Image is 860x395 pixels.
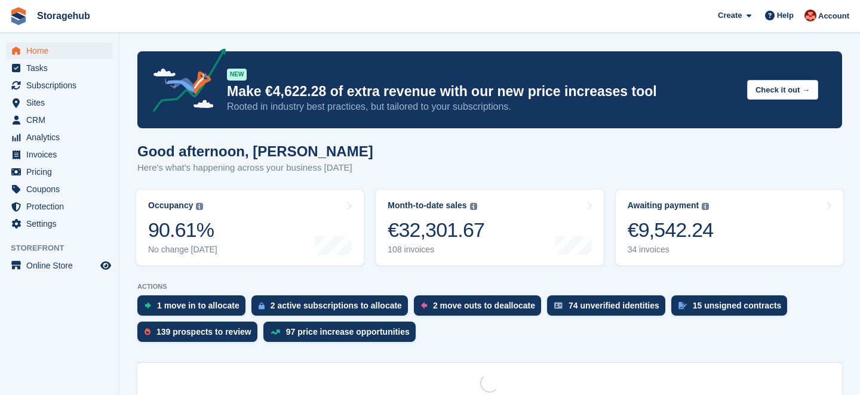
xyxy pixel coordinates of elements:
a: Occupancy 90.61% No change [DATE] [136,190,364,266]
a: 1 move in to allocate [137,295,251,322]
a: menu [6,77,113,94]
a: menu [6,198,113,215]
span: Pricing [26,163,98,180]
a: Preview store [99,258,113,273]
img: icon-info-grey-7440780725fd019a000dd9b08b2336e03edf1995a4989e88bcd33f0948082b44.svg [470,203,477,210]
a: 2 move outs to deallocate [414,295,547,322]
p: Rooted in industry best practices, but tailored to your subscriptions. [227,100,738,113]
img: active_subscription_to_allocate_icon-d502201f5373d7db506a760aba3b589e785aa758c864c3986d89f69b8ff3... [259,302,265,310]
p: ACTIONS [137,283,842,291]
span: Storefront [11,242,119,254]
div: 139 prospects to review [156,327,251,337]
a: menu [6,94,113,111]
div: No change [DATE] [148,245,217,255]
a: menu [6,112,113,128]
div: 1 move in to allocate [157,301,239,310]
a: 15 unsigned contracts [671,295,794,322]
a: 2 active subscriptions to allocate [251,295,414,322]
p: Here's what's happening across your business [DATE] [137,161,373,175]
span: Help [777,10,794,21]
span: Subscriptions [26,77,98,94]
span: Create [718,10,742,21]
span: Invoices [26,146,98,163]
a: menu [6,60,113,76]
div: 97 price increase opportunities [286,327,410,337]
div: 2 active subscriptions to allocate [271,301,402,310]
a: menu [6,181,113,197]
a: menu [6,215,113,232]
p: Make €4,622.28 of extra revenue with our new price increases tool [227,83,738,100]
div: €32,301.67 [388,218,484,242]
div: Occupancy [148,200,193,211]
a: menu [6,129,113,146]
a: Month-to-date sales €32,301.67 108 invoices [376,190,603,266]
div: 108 invoices [388,245,484,255]
span: Home [26,42,98,59]
h1: Good afternoon, [PERSON_NAME] [137,143,373,159]
img: contract_signature_icon-13c848040528278c33f63329250d36e43548de30e8caae1d1a13099fd9432cc5.svg [678,302,687,309]
div: NEW [227,69,247,81]
img: prospect-51fa495bee0391a8d652442698ab0144808aea92771e9ea1ae160a38d050c398.svg [145,328,150,335]
div: Month-to-date sales [388,200,466,211]
div: 15 unsigned contracts [693,301,782,310]
div: Awaiting payment [628,200,699,211]
img: verify_identity-adf6edd0f0f0b5bbfe63781bf79b02c33cf7c696d77639b501bdc392416b5a36.svg [554,302,563,309]
div: 34 invoices [628,245,714,255]
a: 74 unverified identities [547,295,671,322]
a: Storagehub [32,6,95,26]
img: move_outs_to_deallocate_icon-f764333ba52eb49d3ac5e1228854f67142a1ed5810a6f6cc68b1a99e826820c5.svg [421,302,427,309]
img: icon-info-grey-7440780725fd019a000dd9b08b2336e03edf1995a4989e88bcd33f0948082b44.svg [196,203,203,210]
span: Sites [26,94,98,111]
span: Analytics [26,129,98,146]
span: Coupons [26,181,98,197]
img: price_increase_opportunities-93ffe204e8149a01c8c9dc8f82e8f89637d9d84a8eef4429ea346261dce0b2c0.svg [271,329,280,335]
img: Nick [804,10,816,21]
button: Check it out → [747,80,818,100]
a: Awaiting payment €9,542.24 34 invoices [616,190,843,266]
a: 139 prospects to review [137,322,263,348]
a: menu [6,257,113,274]
img: move_ins_to_allocate_icon-fdf77a2bb77ea45bf5b3d319d69a93e2d87916cf1d5bf7949dd705db3b84f3ca.svg [145,302,151,309]
span: Tasks [26,60,98,76]
div: 74 unverified identities [569,301,659,310]
a: 97 price increase opportunities [263,322,422,348]
img: price-adjustments-announcement-icon-8257ccfd72463d97f412b2fc003d46551f7dbcb40ab6d574587a9cd5c0d94... [143,48,226,116]
span: Protection [26,198,98,215]
img: stora-icon-8386f47178a22dfd0bd8f6a31ec36ba5ce8667c1dd55bd0f319d3a0aa187defe.svg [10,7,27,25]
span: Account [818,10,849,22]
span: Online Store [26,257,98,274]
span: CRM [26,112,98,128]
span: Settings [26,215,98,232]
div: 90.61% [148,218,217,242]
div: €9,542.24 [628,218,714,242]
a: menu [6,146,113,163]
div: 2 move outs to deallocate [433,301,535,310]
a: menu [6,42,113,59]
img: icon-info-grey-7440780725fd019a000dd9b08b2336e03edf1995a4989e88bcd33f0948082b44.svg [702,203,709,210]
a: menu [6,163,113,180]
